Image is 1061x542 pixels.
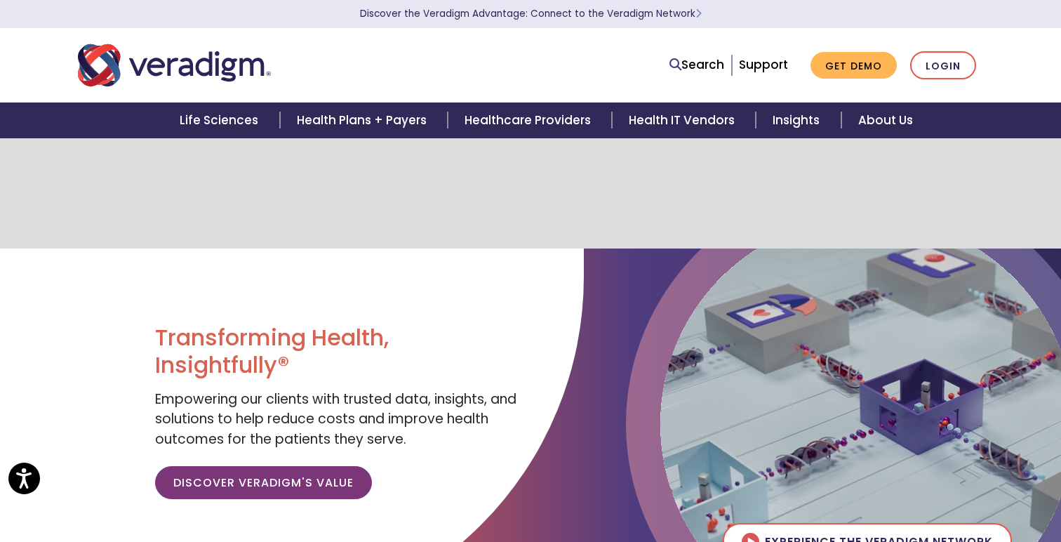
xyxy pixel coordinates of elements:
[810,52,897,79] a: Get Demo
[78,42,271,88] img: Veradigm logo
[155,390,516,449] span: Empowering our clients with trusted data, insights, and solutions to help reduce costs and improv...
[155,466,372,498] a: Discover Veradigm's Value
[163,103,279,138] a: Life Sciences
[360,7,702,20] a: Discover the Veradigm Advantage: Connect to the Veradigm NetworkLearn More
[669,55,724,74] a: Search
[695,7,702,20] span: Learn More
[448,103,612,138] a: Healthcare Providers
[280,103,448,138] a: Health Plans + Payers
[155,324,520,378] h1: Transforming Health, Insightfully®
[910,51,976,80] a: Login
[612,103,756,138] a: Health IT Vendors
[739,56,788,73] a: Support
[841,103,930,138] a: About Us
[756,103,841,138] a: Insights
